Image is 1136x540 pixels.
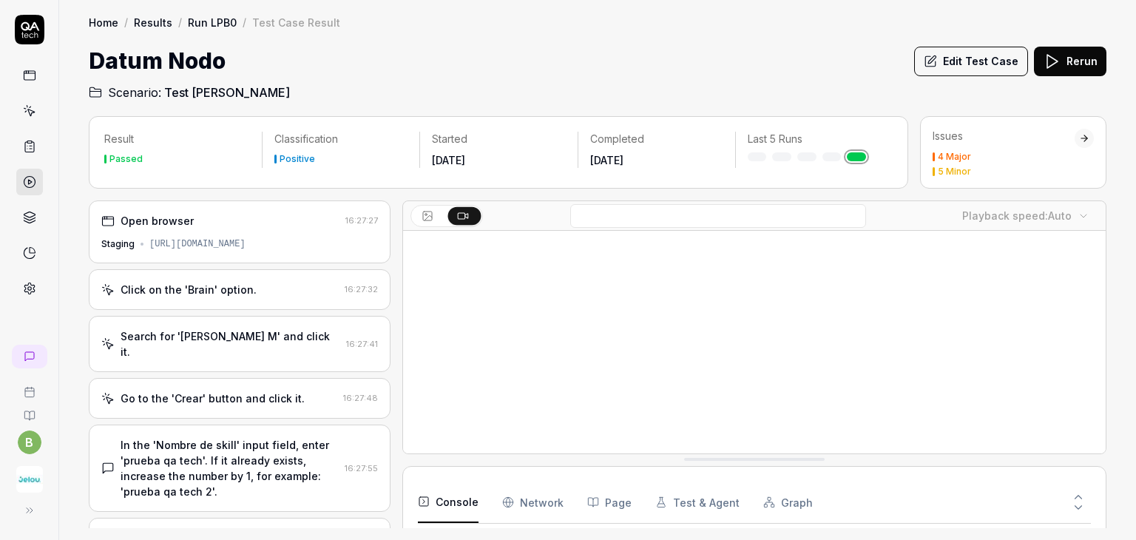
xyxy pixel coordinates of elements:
div: Staging [101,237,135,251]
a: Scenario:Test [PERSON_NAME] [89,84,290,101]
div: In the 'Nombre de skill' input field, enter 'prueba qa tech'. If it already exists, increase the ... [121,437,339,499]
a: Home [89,15,118,30]
div: / [178,15,182,30]
div: Positive [280,155,315,163]
h1: Datum Nodo [89,44,226,78]
button: Console [418,482,479,523]
time: 16:27:27 [345,215,378,226]
div: Go to the 'Crear' button and click it. [121,391,305,406]
time: [DATE] [590,154,623,166]
time: 16:27:32 [345,284,378,294]
div: / [124,15,128,30]
button: Network [502,482,564,523]
button: Page [587,482,632,523]
span: Scenario: [105,84,161,101]
p: Classification [274,132,408,146]
a: Book a call with us [6,374,53,398]
div: Test Case Result [252,15,340,30]
img: Jelou AI Logo [16,466,43,493]
div: 4 Major [938,152,971,161]
div: Passed [109,155,143,163]
button: Jelou AI Logo [6,454,53,496]
a: New conversation [12,345,47,368]
div: Click on the 'Brain' option. [121,282,257,297]
div: Search for '[PERSON_NAME] M' and click it. [121,328,340,360]
a: Run LPB0 [188,15,237,30]
button: Graph [763,482,813,523]
div: Playback speed: [962,208,1072,223]
div: 5 Minor [938,167,971,176]
time: 16:27:55 [345,463,378,473]
button: Rerun [1034,47,1106,76]
p: Started [432,132,565,146]
a: Results [134,15,172,30]
div: Issues [933,129,1075,144]
time: 16:27:48 [343,393,378,403]
p: Completed [590,132,723,146]
time: 16:27:41 [346,339,378,349]
div: Open browser [121,213,194,229]
p: Last 5 Runs [748,132,881,146]
button: Edit Test Case [914,47,1028,76]
div: / [243,15,246,30]
p: Result [104,132,250,146]
div: [URL][DOMAIN_NAME] [149,237,246,251]
button: b [18,431,41,454]
a: Documentation [6,398,53,422]
time: [DATE] [432,154,465,166]
span: Test [PERSON_NAME] [164,84,290,101]
button: Test & Agent [655,482,740,523]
